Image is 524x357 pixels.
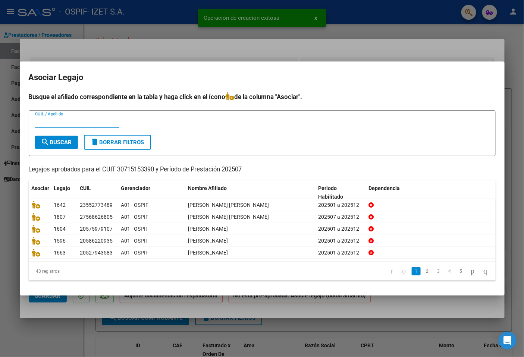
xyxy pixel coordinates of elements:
[445,267,454,275] a: 4
[387,267,397,275] a: go to first page
[455,265,467,278] li: page 5
[41,139,72,146] span: Buscar
[318,225,363,233] div: 202501 a 202512
[480,267,491,275] a: go to last page
[188,238,228,244] span: VOEFFRAY WALTER TAHIEL
[54,185,70,191] span: Legajo
[80,185,91,191] span: CUIL
[315,180,365,205] datatable-header-cell: Periodo Habilitado
[121,185,151,191] span: Gerenciador
[29,180,51,205] datatable-header-cell: Asociar
[29,165,496,174] p: Legajos aprobados para el CUIT 30715153390 y Período de Prestación 202507
[80,249,113,257] div: 20527943583
[121,214,149,220] span: A01 - OSPIF
[54,250,66,256] span: 1663
[29,262,121,281] div: 43 registros
[80,225,113,233] div: 20575979107
[411,265,422,278] li: page 1
[54,202,66,208] span: 1642
[91,138,100,146] mat-icon: delete
[29,92,496,102] h4: Busque el afiliado correspondiente en la tabla y haga click en el ícono de la columna "Asociar".
[41,138,50,146] mat-icon: search
[399,267,410,275] a: go to previous page
[54,238,66,244] span: 1596
[121,250,149,256] span: A01 - OSPIF
[54,226,66,232] span: 1604
[121,238,149,244] span: A01 - OSPIF
[51,180,77,205] datatable-header-cell: Legajo
[29,70,496,85] h2: Asociar Legajo
[368,185,400,191] span: Dependencia
[423,267,432,275] a: 2
[318,213,363,221] div: 202507 a 202512
[35,136,78,149] button: Buscar
[318,201,363,209] div: 202501 a 202512
[84,135,151,150] button: Borrar Filtros
[433,265,444,278] li: page 3
[499,332,517,350] div: Open Intercom Messenger
[422,265,433,278] li: page 2
[318,237,363,245] div: 202501 a 202512
[121,202,149,208] span: A01 - OSPIF
[365,180,496,205] datatable-header-cell: Dependencia
[188,214,269,220] span: SCHENONE SCELATTO MIA ABIGAIL
[412,267,421,275] a: 1
[444,265,455,278] li: page 4
[121,226,149,232] span: A01 - OSPIF
[456,267,465,275] a: 5
[77,180,118,205] datatable-header-cell: CUIL
[468,267,478,275] a: go to next page
[91,139,144,146] span: Borrar Filtros
[54,214,66,220] span: 1807
[318,185,343,200] span: Periodo Habilitado
[434,267,443,275] a: 3
[80,201,113,209] div: 23552773489
[118,180,185,205] datatable-header-cell: Gerenciador
[188,202,269,208] span: GONZALEZ MARTINEZ OSCAR ABEL
[80,213,113,221] div: 27568626805
[185,180,316,205] datatable-header-cell: Nombre Afiliado
[32,185,50,191] span: Asociar
[80,237,113,245] div: 20586220935
[318,249,363,257] div: 202501 a 202512
[188,185,227,191] span: Nombre Afiliado
[188,250,228,256] span: PEREIRA ADRIEL JOEL
[188,226,228,232] span: ALCARAZ SANTINO NAHUEL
